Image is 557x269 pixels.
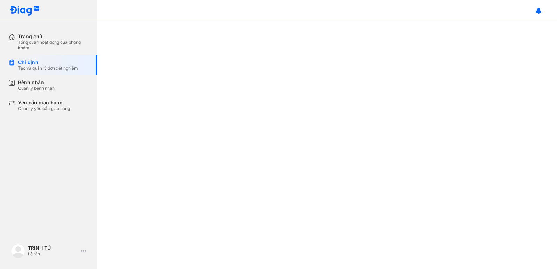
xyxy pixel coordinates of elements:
img: logo [10,6,40,16]
div: Quản lý yêu cầu giao hàng [18,106,70,111]
div: Bệnh nhân [18,79,55,86]
div: Chỉ định [18,59,78,65]
div: Trang chủ [18,33,89,40]
div: TRINH TÚ [28,245,78,251]
div: Quản lý bệnh nhân [18,86,55,91]
div: Tổng quan hoạt động của phòng khám [18,40,89,51]
div: Yêu cầu giao hàng [18,100,70,106]
img: logo [11,244,25,258]
div: Tạo và quản lý đơn xét nghiệm [18,65,78,71]
div: Lễ tân [28,251,78,257]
